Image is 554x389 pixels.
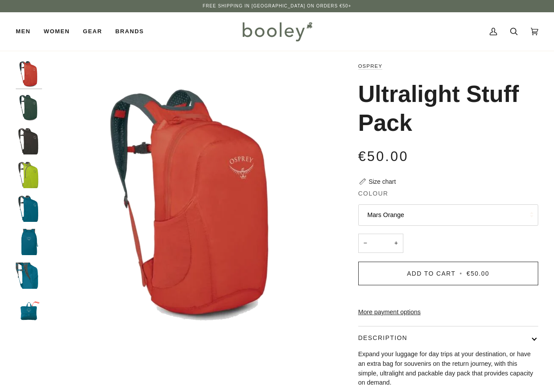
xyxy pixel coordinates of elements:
[358,80,532,137] h1: Ultralight Stuff Pack
[358,262,538,285] button: Add to Cart • €50.00
[358,189,388,198] span: Colour
[16,95,42,121] img: Ultralight Stuff Pack
[16,162,42,188] img: Osprey Ultralight Stuff Pack Limon Green - Booley Galway
[16,196,42,222] img: Osprey Ultralight Stuff Pack Waterfront Blue - Booley Galway
[358,308,538,317] a: More payment options
[203,3,351,10] p: Free Shipping in [GEOGRAPHIC_DATA] on Orders €50+
[389,234,403,253] button: +
[466,270,489,277] span: €50.00
[358,234,372,253] button: −
[16,27,31,36] span: Men
[358,326,538,350] button: Description
[358,149,409,164] span: €50.00
[16,263,42,289] img: Osprey Ultralight Stuff Pack - Booley Galway
[458,270,464,277] span: •
[369,177,396,186] div: Size chart
[358,350,538,388] p: Expand your luggage for day trips at your destination, or have an extra bag for souvenirs on the ...
[109,12,150,51] a: Brands
[16,61,42,88] img: Ultralight Stuff Pack
[407,270,455,277] span: Add to Cart
[44,27,70,36] span: Women
[46,61,342,357] img: Ultralight Stuff Pack
[16,12,37,51] a: Men
[16,128,42,154] img: Osprey Ultralight Stuff Pack Black - Booley Galway
[358,204,538,226] button: Mars Orange
[239,19,315,44] img: Booley
[115,27,144,36] span: Brands
[16,229,42,255] img: Osprey Ultralight Stuff Pack - Booley Galway
[358,63,383,69] a: Osprey
[83,27,102,36] span: Gear
[16,296,42,322] img: Osprey Ultralight Stuff Pack - Booley Galway
[76,12,109,51] a: Gear
[37,12,76,51] a: Women
[358,234,403,253] input: Quantity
